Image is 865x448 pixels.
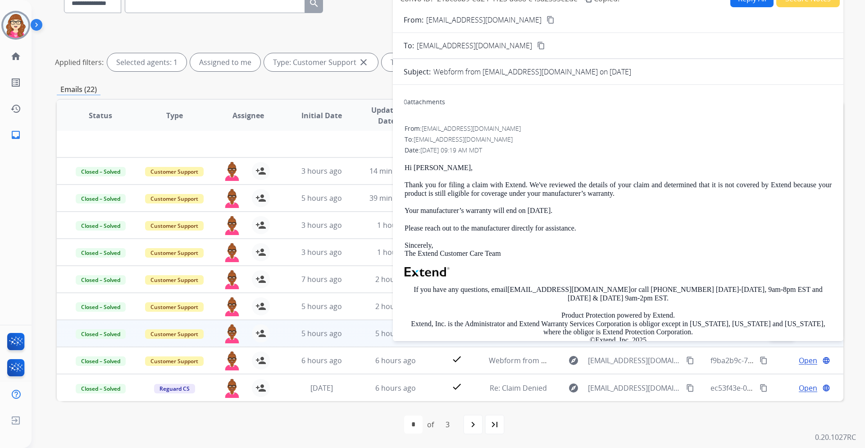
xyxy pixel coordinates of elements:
[375,356,416,365] span: 6 hours ago
[301,356,342,365] span: 6 hours ago
[468,419,478,430] mat-icon: navigate_next
[76,302,126,312] span: Closed – Solved
[405,135,832,144] div: To:
[10,129,21,140] mat-icon: inbox
[223,162,241,181] img: agent-avatar
[404,97,407,106] span: 0
[799,383,817,393] span: Open
[382,53,500,71] div: Type: Shipping Protection
[369,193,422,203] span: 39 minutes ago
[375,383,416,393] span: 6 hours ago
[405,181,832,198] p: Thank you for filing a claim with Extend. We've reviewed the details of your claim and determined...
[404,14,423,25] p: From:
[154,384,195,393] span: Reguard CS
[255,220,266,231] mat-icon: person_add
[568,355,579,366] mat-icon: explore
[107,53,187,71] div: Selected agents: 1
[546,16,555,24] mat-icon: content_copy
[375,301,416,311] span: 2 hours ago
[76,356,126,366] span: Closed – Solved
[568,383,579,393] mat-icon: explore
[422,124,521,133] span: [EMAIL_ADDRESS][DOMAIN_NAME]
[414,135,513,143] span: [EMAIL_ADDRESS][DOMAIN_NAME]
[405,164,832,172] p: Hi [PERSON_NAME],
[223,297,241,316] img: agent-avatar
[822,384,830,392] mat-icon: language
[301,110,342,121] span: Initial Date
[255,355,266,366] mat-icon: person_add
[3,13,28,38] img: avatar
[55,57,104,68] p: Applied filters:
[89,110,112,121] span: Status
[223,216,241,235] img: agent-avatar
[76,384,126,393] span: Closed – Solved
[507,286,631,293] a: [EMAIL_ADDRESS][DOMAIN_NAME]
[686,356,694,365] mat-icon: content_copy
[255,383,266,393] mat-icon: person_add
[223,243,241,262] img: agent-avatar
[145,167,204,176] span: Customer Support
[405,241,832,258] p: Sincerely, The Extend Customer Care Team
[420,146,482,154] span: [DATE] 09:19 AM MDT
[166,110,183,121] span: Type
[255,328,266,339] mat-icon: person_add
[404,66,431,77] p: Subject:
[438,416,457,434] div: 3
[301,193,342,203] span: 5 hours ago
[301,220,342,230] span: 3 hours ago
[145,302,204,312] span: Customer Support
[405,267,450,277] img: Extend Logo
[377,220,414,230] span: 1 hour ago
[710,356,846,365] span: f9ba2b9c-726a-44f3-8530-c44a9ac06bab
[255,193,266,203] mat-icon: person_add
[537,42,545,50] mat-icon: content_copy
[369,166,422,176] span: 14 minutes ago
[10,51,21,62] mat-icon: home
[255,247,266,258] mat-icon: person_add
[223,324,241,343] img: agent-avatar
[76,167,126,176] span: Closed – Solved
[815,432,856,443] p: 0.20.1027RC
[760,384,768,392] mat-icon: content_copy
[145,275,204,285] span: Customer Support
[822,356,830,365] mat-icon: language
[375,328,416,338] span: 5 hours ago
[489,419,500,430] mat-icon: last_page
[686,384,694,392] mat-icon: content_copy
[489,356,693,365] span: Webform from [EMAIL_ADDRESS][DOMAIN_NAME] on [DATE]
[145,248,204,258] span: Customer Support
[310,383,333,393] span: [DATE]
[255,301,266,312] mat-icon: person_add
[426,14,542,25] p: [EMAIL_ADDRESS][DOMAIN_NAME]
[76,275,126,285] span: Closed – Solved
[760,356,768,365] mat-icon: content_copy
[405,124,832,133] div: From:
[190,53,260,71] div: Assigned to me
[358,57,369,68] mat-icon: close
[223,379,241,398] img: agent-avatar
[10,77,21,88] mat-icon: list_alt
[301,166,342,176] span: 3 hours ago
[10,103,21,114] mat-icon: history
[255,274,266,285] mat-icon: person_add
[76,248,126,258] span: Closed – Solved
[145,221,204,231] span: Customer Support
[405,207,832,215] p: Your manufacturer’s warranty will end on [DATE].
[405,146,832,155] div: Date:
[405,311,832,353] p: Product Protection powered by Extend. Extend, Inc. is the Administrator and Extend Warranty Servi...
[404,97,445,106] div: attachments
[301,328,342,338] span: 5 hours ago
[405,224,832,232] p: Please reach out to the manufacturer directly for assistance.
[451,354,462,365] mat-icon: check
[301,301,342,311] span: 5 hours ago
[145,329,204,339] span: Customer Support
[375,274,416,284] span: 2 hours ago
[405,286,832,302] p: If you have any questions, email or call [PHONE_NUMBER] [DATE]-[DATE], 9am-8pm EST and [DATE] & [...
[799,355,817,366] span: Open
[588,383,681,393] span: [EMAIL_ADDRESS][DOMAIN_NAME]
[417,40,532,51] span: [EMAIL_ADDRESS][DOMAIN_NAME]
[366,105,407,126] span: Updated Date
[76,194,126,203] span: Closed – Solved
[76,221,126,231] span: Closed – Solved
[404,40,414,51] p: To:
